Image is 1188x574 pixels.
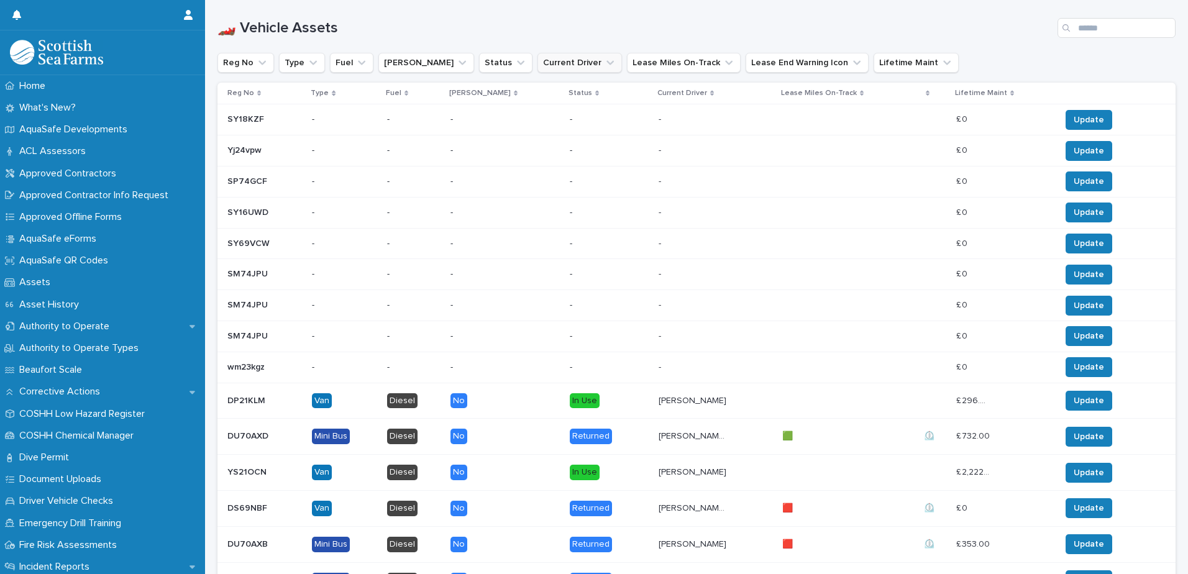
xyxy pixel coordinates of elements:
[386,86,401,100] p: Fuel
[312,176,377,187] p: -
[1074,114,1104,126] span: Update
[1066,463,1112,483] button: Update
[570,269,639,280] p: -
[1074,330,1104,342] span: Update
[659,112,664,125] p: -
[659,236,664,249] p: -
[1074,299,1104,312] span: Update
[746,53,869,73] button: Lease End Warning Icon
[1074,175,1104,188] span: Update
[1066,296,1112,316] button: Update
[956,465,994,478] p: £ 2,222.00
[217,321,1176,352] tr: SM74JPUSM74JPU ------ £ 0£ 0 Update
[956,205,970,218] p: £ 0
[217,490,1176,526] tr: DS69NBFDS69NBF VanDieselNoReturned[PERSON_NAME] [PERSON_NAME][PERSON_NAME] [PERSON_NAME] 🟥🟥 ⏲️⏲️ ...
[387,114,441,125] p: -
[450,300,519,311] p: -
[387,300,441,311] p: -
[14,321,119,332] p: Authority to Operate
[217,197,1176,228] tr: SY16UWDSY16UWD ------ £ 0£ 0 Update
[659,393,729,406] p: [PERSON_NAME]
[14,561,99,573] p: Incident Reports
[450,465,467,480] div: No
[227,298,270,311] p: SM74JPU
[312,362,377,373] p: -
[312,393,332,409] div: Van
[227,465,269,478] p: YS21OCN
[1074,237,1104,250] span: Update
[956,174,970,187] p: £ 0
[479,53,532,73] button: Status
[537,53,622,73] button: Current Driver
[14,102,86,114] p: What's New?
[659,205,664,218] p: -
[659,360,664,373] p: -
[956,143,970,156] p: £ 0
[217,383,1176,419] tr: DP21KLMDP21KLM VanDieselNoIn Use[PERSON_NAME][PERSON_NAME] £ 296.00£ 296.00 Update
[14,255,118,266] p: AquaSafe QR Codes
[387,331,441,342] p: -
[14,386,110,398] p: Corrective Actions
[659,143,664,156] p: -
[570,429,612,444] div: Returned
[1066,326,1112,346] button: Update
[387,176,441,187] p: -
[387,362,441,373] p: -
[450,537,467,552] div: No
[217,526,1176,562] tr: DU70AXBDU70AXB Mini BusDieselNoReturned[PERSON_NAME][PERSON_NAME] 🟥🟥 ⏲️⏲️ £ 353.00£ 353.00 Update
[14,495,123,507] p: Driver Vehicle Checks
[14,145,96,157] p: ACL Assessors
[312,537,350,552] div: Mini Bus
[1074,361,1104,373] span: Update
[657,86,707,100] p: Current Driver
[330,53,373,73] button: Fuel
[312,269,377,280] p: -
[659,174,664,187] p: -
[387,465,418,480] div: Diesel
[782,537,795,550] p: 🟥
[312,207,377,218] p: -
[956,429,992,442] p: £ 732.00
[450,269,519,280] p: -
[14,430,144,442] p: COSHH Chemical Manager
[14,233,106,245] p: AquaSafe eForms
[659,266,664,280] p: -
[227,205,271,218] p: SY16UWD
[1074,268,1104,281] span: Update
[312,300,377,311] p: -
[450,362,519,373] p: -
[1058,18,1176,38] div: Search
[956,360,970,373] p: £ 0
[227,143,264,156] p: Yj24vpw
[227,112,267,125] p: SY18KZF
[627,53,741,73] button: Lease Miles On-Track
[450,501,467,516] div: No
[450,239,519,249] p: -
[387,501,418,516] div: Diesel
[217,104,1176,135] tr: SY18KZFSY18KZF ------ £ 0£ 0 Update
[1066,141,1112,161] button: Update
[659,465,729,478] p: [PERSON_NAME]
[217,259,1176,290] tr: SM74JPUSM74JPU ------ £ 0£ 0 Update
[312,501,332,516] div: Van
[450,393,467,409] div: No
[924,501,937,514] p: ⏲️
[450,145,519,156] p: -
[14,342,148,354] p: Authority to Operate Types
[782,429,795,442] p: 🟩
[659,537,729,550] p: [PERSON_NAME]
[14,539,127,551] p: Fire Risk Assessments
[570,537,612,552] div: Returned
[311,86,329,100] p: Type
[387,269,441,280] p: -
[217,135,1176,166] tr: Yj24vpwYj24vpw ------ £ 0£ 0 Update
[1066,357,1112,377] button: Update
[1066,427,1112,447] button: Update
[449,86,511,100] p: [PERSON_NAME]
[10,40,103,65] img: bPIBxiqnSb2ggTQWdOVV
[227,266,270,280] p: SM74JPU
[570,239,639,249] p: -
[955,86,1007,100] p: Lifetime Maint
[312,114,377,125] p: -
[14,211,132,223] p: Approved Offline Forms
